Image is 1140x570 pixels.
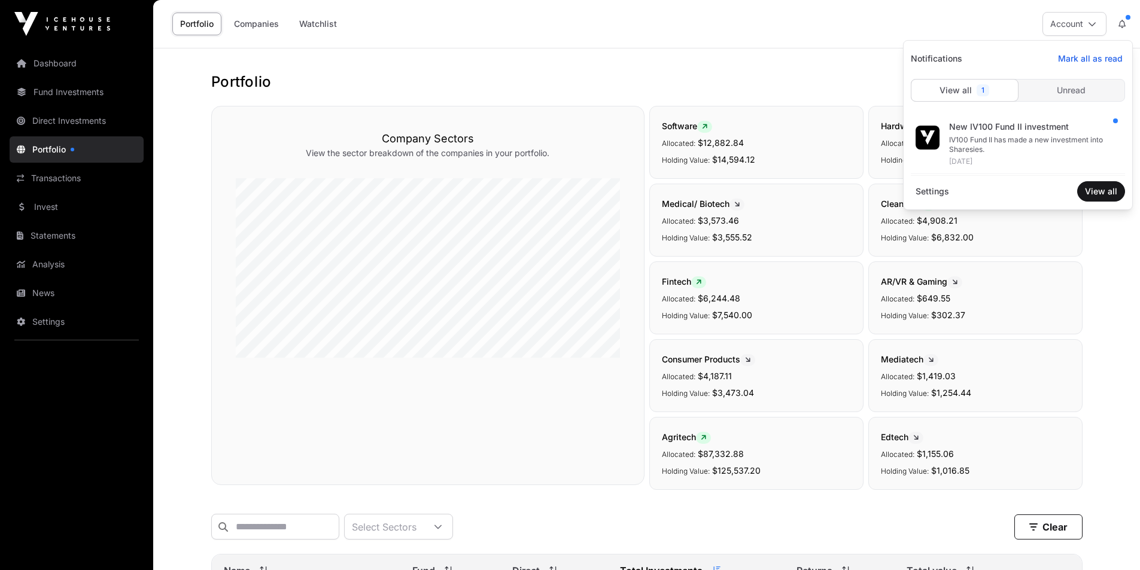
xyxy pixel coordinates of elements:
[1057,84,1086,96] span: Unread
[662,121,712,131] span: Software
[236,130,620,147] h3: Company Sectors
[917,293,950,303] span: $649.55
[226,13,287,35] a: Companies
[698,138,744,148] span: $12,882.84
[917,371,956,381] span: $1,419.03
[698,215,739,225] span: $3,573.46
[881,233,929,242] span: Holding Value:
[931,465,969,475] span: $1,016.85
[662,372,695,381] span: Allocated:
[662,389,710,398] span: Holding Value:
[698,293,740,303] span: $6,244.48
[10,222,144,249] a: Statements
[10,108,144,134] a: Direct Investments
[345,514,424,539] div: Select Sectors
[662,139,695,148] span: Allocated:
[1042,12,1106,36] button: Account
[917,215,957,225] span: $4,908.21
[911,181,954,202] a: Settings
[949,157,1115,166] div: [DATE]
[1085,185,1117,197] span: View all
[712,232,752,242] span: $3,555.52
[881,121,935,131] span: Hardware
[881,389,929,398] span: Holding Value:
[10,194,144,220] a: Invest
[662,276,706,286] span: Fintech
[14,12,110,36] img: Icehouse Ventures Logo
[10,50,144,77] a: Dashboard
[881,276,962,286] span: AR/VR & Gaming
[662,199,744,209] span: Medical/ Biotech
[662,467,710,475] span: Holding Value:
[662,450,695,459] span: Allocated:
[211,72,1083,92] h1: Portfolio
[881,450,914,459] span: Allocated:
[949,121,1115,133] div: New IV100 Fund II investment
[917,449,954,459] span: $1,155.06
[881,372,914,381] span: Allocated:
[10,280,144,306] a: News
[662,294,695,303] span: Allocated:
[712,310,752,320] span: $7,540.00
[949,135,1115,154] div: IV100 Fund II has made a new investment into Sharesies.
[291,13,345,35] a: Watchlist
[881,432,923,442] span: Edtech
[920,130,935,145] img: iv-small-logo.svg
[172,13,221,35] a: Portfolio
[10,165,144,191] a: Transactions
[881,217,914,225] span: Allocated:
[1051,49,1130,68] button: Mark all as read
[911,114,1125,174] a: New IV100 Fund II investmentIV100 Fund II has made a new investment into Sharesies.[DATE]
[712,465,761,475] span: $125,537.20
[1080,513,1140,570] iframe: Chat Widget
[931,388,971,398] span: $1,254.44
[662,432,711,442] span: Agritech
[906,48,967,69] span: Notifications
[1058,53,1123,65] span: Mark all as read
[10,136,144,163] a: Portfolio
[881,199,936,209] span: Cleantech
[1014,514,1083,539] button: Clear
[712,154,755,164] span: $14,594.12
[881,467,929,475] span: Holding Value:
[10,251,144,278] a: Analysis
[10,309,144,335] a: Settings
[1077,181,1125,202] button: View all
[881,311,929,320] span: Holding Value:
[881,354,938,364] span: Mediatech
[662,311,710,320] span: Holding Value:
[698,449,744,459] span: $87,332.88
[881,156,929,164] span: Holding Value:
[931,232,974,242] span: $6,832.00
[662,233,710,242] span: Holding Value:
[236,147,620,159] p: View the sector breakdown of the companies in your portfolio.
[712,388,754,398] span: $3,473.04
[662,156,710,164] span: Holding Value:
[10,79,144,105] a: Fund Investments
[662,354,755,364] span: Consumer Products
[662,217,695,225] span: Allocated:
[881,139,914,148] span: Allocated:
[881,294,914,303] span: Allocated:
[698,371,732,381] span: $4,187.11
[931,310,965,320] span: $302.37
